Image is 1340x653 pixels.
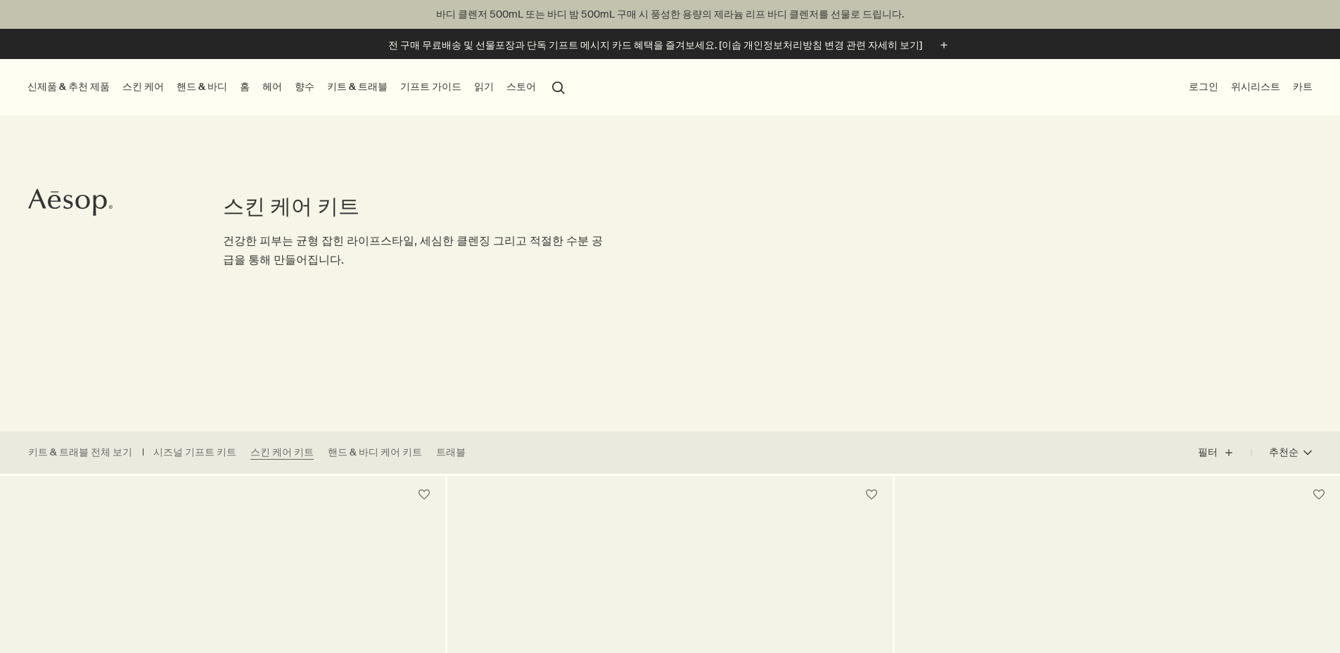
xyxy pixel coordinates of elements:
[28,446,132,460] a: 키트 & 트래블 전체 보기
[1306,482,1332,507] button: 위시리스트에 담기
[1186,77,1221,96] button: 로그인
[388,37,952,53] button: 전 구매 무료배송 및 선물포장과 단독 기프트 메시지 카드 혜택을 즐겨보세요. [이솝 개인정보처리방침 변경 관련 자세히 보기]
[223,193,613,221] h1: 스킨 케어 키트
[504,77,539,96] button: 스토어
[174,77,230,96] a: 핸드 & 바디
[324,77,390,96] a: 키트 & 트래블
[250,446,314,460] a: 스킨 케어 키트
[1251,436,1312,470] button: 추천순
[397,77,464,96] a: 기프트 가이드
[328,446,422,460] a: 핸드 & 바디 케어 키트
[546,73,571,100] button: 검색창 열기
[292,77,317,96] a: 향수
[411,482,437,507] button: 위시리스트에 담기
[28,188,113,216] svg: Aesop
[237,77,253,96] a: 홈
[1290,77,1315,96] button: 카트
[260,77,285,96] a: 헤어
[859,482,884,507] button: 위시리스트에 담기
[14,7,1326,22] p: 바디 클렌저 500mL 또는 바디 밤 500mL 구매 시 풍성한 용량의 제라늄 리프 바디 클렌저를 선물로 드립니다.
[25,77,113,96] button: 신제품 & 추천 제품
[120,77,167,96] a: 스킨 케어
[1228,77,1283,96] a: 위시리스트
[25,185,116,224] a: Aesop
[223,231,613,269] p: 건강한 피부는 균형 잡힌 라이프스타일, 세심한 클렌징 그리고 적절한 수분 공급을 통해 만들어집니다.
[153,446,236,460] a: 시즈널 기프트 키트
[1198,436,1251,470] button: 필터
[388,38,922,53] p: 전 구매 무료배송 및 선물포장과 단독 기프트 메시지 카드 혜택을 즐겨보세요. [이솝 개인정보처리방침 변경 관련 자세히 보기]
[471,77,497,96] a: 읽기
[436,446,466,460] a: 트래블
[25,59,571,115] nav: primary
[1186,59,1315,115] nav: supplementary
